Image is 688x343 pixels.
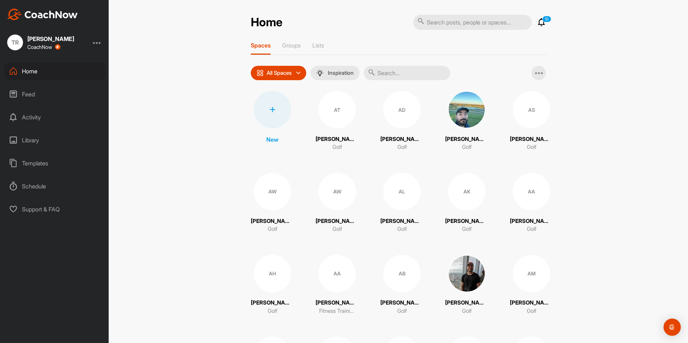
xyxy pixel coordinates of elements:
[380,135,424,143] p: [PERSON_NAME]
[510,91,553,151] a: AS[PERSON_NAME]Golf
[445,173,488,233] a: AK[PERSON_NAME]Golf
[383,91,421,128] div: AD
[257,69,264,77] img: icon
[397,225,407,233] p: Golf
[4,177,105,195] div: Schedule
[282,42,301,49] p: Groups
[7,9,78,20] img: CoachNow
[316,69,323,77] img: menuIcon
[4,200,105,218] div: Support & FAQ
[268,225,277,233] p: Golf
[4,108,105,126] div: Activity
[380,173,424,233] a: AL[PERSON_NAME]Golf
[364,66,450,80] input: Search...
[513,255,550,292] div: AM
[413,15,532,30] input: Search posts, people or spaces...
[27,44,60,50] div: CoachNow
[383,255,421,292] div: AB
[380,91,424,151] a: AD[PERSON_NAME]Golf
[397,143,407,151] p: Golf
[251,173,294,233] a: AW[PERSON_NAME]Golf
[251,299,294,307] p: [PERSON_NAME]
[4,131,105,149] div: Library
[319,307,355,315] p: Fitness Training
[445,255,488,315] a: [PERSON_NAME]Golf
[542,16,551,22] p: 10
[664,319,681,336] div: Open Intercom Messenger
[251,255,294,315] a: AH[PERSON_NAME]Golf
[251,217,294,225] p: [PERSON_NAME]
[7,35,23,50] div: TR
[380,217,424,225] p: [PERSON_NAME]
[318,255,356,292] div: AA
[254,255,291,292] div: AH
[510,217,553,225] p: [PERSON_NAME]
[445,217,488,225] p: [PERSON_NAME]
[27,36,74,42] div: [PERSON_NAME]
[316,135,359,143] p: [PERSON_NAME]
[445,299,488,307] p: [PERSON_NAME]
[448,91,485,128] img: square_5bc80f7ebff3b9df8e768c556ab84f84.jpg
[268,307,277,315] p: Golf
[254,173,291,210] div: AW
[527,143,537,151] p: Golf
[328,70,354,76] p: Inspiration
[332,143,342,151] p: Golf
[251,42,271,49] p: Spaces
[267,70,292,76] p: All Spaces
[448,173,485,210] div: AK
[318,91,356,128] div: AT
[513,173,550,210] div: AA
[318,173,356,210] div: AW
[445,91,488,151] a: [PERSON_NAME]Golf
[266,135,279,144] p: New
[316,91,359,151] a: AT[PERSON_NAME]Golf
[510,255,553,315] a: AM[PERSON_NAME]Golf
[510,173,553,233] a: AA[PERSON_NAME]Golf
[316,299,359,307] p: [PERSON_NAME]
[513,91,550,128] div: AS
[316,217,359,225] p: [PERSON_NAME]
[510,135,553,143] p: [PERSON_NAME]
[251,15,282,29] h2: Home
[445,135,488,143] p: [PERSON_NAME]
[4,154,105,172] div: Templates
[527,307,537,315] p: Golf
[527,225,537,233] p: Golf
[380,299,424,307] p: [PERSON_NAME]
[316,173,359,233] a: AW[PERSON_NAME]Golf
[312,42,324,49] p: Lists
[383,173,421,210] div: AL
[397,307,407,315] p: Golf
[510,299,553,307] p: [PERSON_NAME]
[316,255,359,315] a: AA[PERSON_NAME]Fitness Training
[462,225,472,233] p: Golf
[4,85,105,103] div: Feed
[462,307,472,315] p: Golf
[4,62,105,80] div: Home
[332,225,342,233] p: Golf
[380,255,424,315] a: AB[PERSON_NAME]Golf
[448,255,485,292] img: square_2c2befc02944760e7127010d6a1749cf.jpg
[462,143,472,151] p: Golf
